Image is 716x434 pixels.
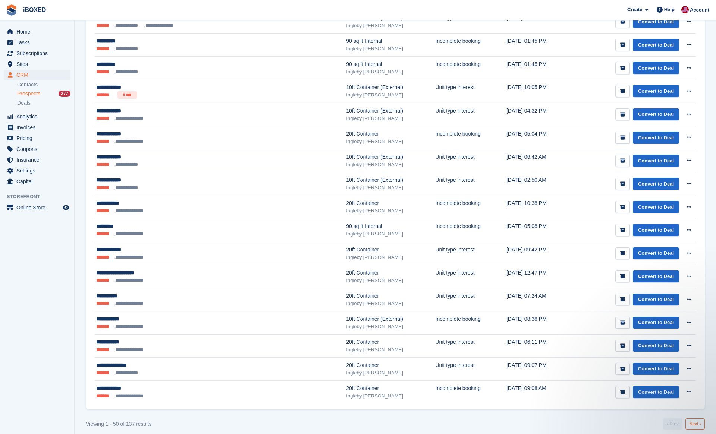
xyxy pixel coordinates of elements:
[6,4,17,16] img: stora-icon-8386f47178a22dfd0bd8f6a31ec36ba5ce8667c1dd55bd0f319d3a0aa187defe.svg
[346,199,435,207] div: 20ft Container
[4,48,70,58] a: menu
[663,418,682,430] a: Previous
[346,207,435,215] div: Ingleby [PERSON_NAME]
[346,246,435,254] div: 20ft Container
[346,315,435,323] div: 10ft Container (External)
[506,358,569,381] td: [DATE] 09:07 PM
[346,68,435,76] div: Ingleby [PERSON_NAME]
[346,384,435,392] div: 20ft Container
[4,202,70,213] a: menu
[346,184,435,191] div: Ingleby [PERSON_NAME]
[346,277,435,284] div: Ingleby [PERSON_NAME]
[346,269,435,277] div: 20ft Container
[506,10,569,34] td: [DATE] 07:41 PM
[346,153,435,161] div: 10ft Container (External)
[4,122,70,133] a: menu
[4,59,70,69] a: menu
[436,381,506,404] td: Incomplete booking
[633,132,679,144] a: Convert to Deal
[4,165,70,176] a: menu
[436,172,506,196] td: Unit type interest
[436,10,506,34] td: Unit type interest
[506,103,569,126] td: [DATE] 04:32 PM
[436,311,506,335] td: Incomplete booking
[436,126,506,149] td: Incomplete booking
[346,300,435,307] div: Ingleby [PERSON_NAME]
[346,230,435,238] div: Ingleby [PERSON_NAME]
[346,45,435,53] div: Ingleby [PERSON_NAME]
[685,418,705,430] a: Next
[506,335,569,358] td: [DATE] 06:11 PM
[4,37,70,48] a: menu
[59,91,70,97] div: 277
[506,126,569,149] td: [DATE] 05:04 PM
[16,202,61,213] span: Online Store
[506,288,569,311] td: [DATE] 07:24 AM
[506,381,569,404] td: [DATE] 09:08 AM
[506,219,569,242] td: [DATE] 05:08 PM
[436,149,506,172] td: Unit type interest
[346,346,435,354] div: Ingleby [PERSON_NAME]
[16,133,61,143] span: Pricing
[436,358,506,381] td: Unit type interest
[436,288,506,311] td: Unit type interest
[506,242,569,265] td: [DATE] 09:42 PM
[633,386,679,398] a: Convert to Deal
[633,62,679,74] a: Convert to Deal
[633,294,679,306] a: Convert to Deal
[346,91,435,99] div: Ingleby [PERSON_NAME]
[633,85,679,97] a: Convert to Deal
[16,122,61,133] span: Invoices
[436,219,506,242] td: Incomplete booking
[346,107,435,115] div: 10ft Container (External)
[346,176,435,184] div: 10ft Container (External)
[633,108,679,121] a: Convert to Deal
[664,6,675,13] span: Help
[506,172,569,196] td: [DATE] 02:50 AM
[633,340,679,352] a: Convert to Deal
[633,39,679,51] a: Convert to Deal
[506,57,569,80] td: [DATE] 01:45 PM
[346,138,435,145] div: Ingleby [PERSON_NAME]
[346,222,435,230] div: 90 sq ft Internal
[7,193,74,200] span: Storefront
[17,81,70,88] a: Contacts
[16,59,61,69] span: Sites
[62,203,70,212] a: Preview store
[16,176,61,187] span: Capital
[436,335,506,358] td: Unit type interest
[346,392,435,400] div: Ingleby [PERSON_NAME]
[633,178,679,190] a: Convert to Deal
[346,369,435,377] div: Ingleby [PERSON_NAME]
[436,80,506,103] td: Unit type interest
[506,34,569,57] td: [DATE] 01:45 PM
[20,4,49,16] a: iBOXED
[506,149,569,172] td: [DATE] 06:42 AM
[633,155,679,167] a: Convert to Deal
[627,6,642,13] span: Create
[346,323,435,330] div: Ingleby [PERSON_NAME]
[4,26,70,37] a: menu
[16,111,61,122] span: Analytics
[633,16,679,28] a: Convert to Deal
[4,144,70,154] a: menu
[346,60,435,68] div: 90 sq ft Internal
[17,99,31,107] span: Deals
[346,37,435,45] div: 90 sq ft Internal
[662,418,706,430] nav: Pages
[436,196,506,219] td: Incomplete booking
[633,201,679,213] a: Convert to Deal
[436,57,506,80] td: Incomplete booking
[436,242,506,265] td: Unit type interest
[4,155,70,165] a: menu
[436,103,506,126] td: Unit type interest
[16,26,61,37] span: Home
[16,144,61,154] span: Coupons
[633,270,679,283] a: Convert to Deal
[16,155,61,165] span: Insurance
[633,317,679,329] a: Convert to Deal
[690,6,709,14] span: Account
[17,90,70,98] a: Prospects 277
[633,224,679,236] a: Convert to Deal
[4,133,70,143] a: menu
